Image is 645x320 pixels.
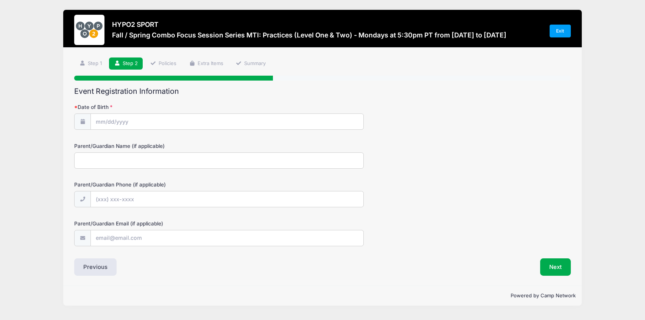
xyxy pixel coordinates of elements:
[540,258,571,276] button: Next
[74,181,240,188] label: Parent/Guardian Phone (if applicable)
[74,142,240,150] label: Parent/Guardian Name (if applicable)
[112,31,506,39] h3: Fall / Spring Combo Focus Session Series MTI: Practices (Level One & Two) - Mondays at 5:30pm PT ...
[69,292,576,300] p: Powered by Camp Network
[74,220,240,227] label: Parent/Guardian Email (if applicable)
[90,230,364,246] input: email@email.com
[74,87,571,96] h2: Event Registration Information
[74,258,117,276] button: Previous
[74,103,240,111] label: Date of Birth
[231,57,271,70] a: Summary
[184,57,228,70] a: Extra Items
[74,57,107,70] a: Step 1
[145,57,182,70] a: Policies
[109,57,143,70] a: Step 2
[90,191,364,207] input: (xxx) xxx-xxxx
[550,25,571,37] a: Exit
[112,20,506,28] h3: HYPO2 SPORT
[90,113,364,130] input: mm/dd/yyyy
